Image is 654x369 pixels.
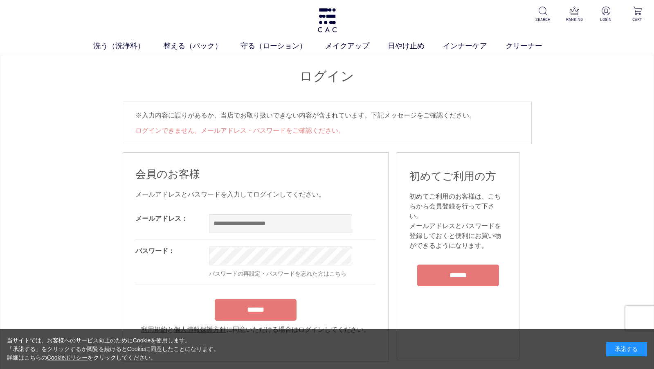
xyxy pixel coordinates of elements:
[135,168,200,180] span: 会員のお客様
[141,326,167,333] a: 利用規約
[388,41,443,52] a: 日やけ止め
[606,342,647,356] div: 承諾する
[506,41,561,52] a: クリーナー
[596,16,616,23] p: LOGIN
[564,7,584,23] a: RANKING
[627,16,647,23] p: CART
[135,126,519,136] li: ログインできません。メールアドレス・パスワードをご確認ください。
[443,41,506,52] a: インナーケア
[317,8,338,32] img: logo
[325,41,388,52] a: メイクアップ
[93,41,163,52] a: 洗う（洗浄料）
[533,7,553,23] a: SEARCH
[533,16,553,23] p: SEARCH
[7,336,220,362] div: 当サイトでは、お客様へのサービス向上のためにCookieを使用します。 「承諾する」をクリックするか閲覧を続けるとCookieに同意したことになります。 詳細はこちらの をクリックしてください。
[123,68,532,85] h1: ログイン
[135,190,376,199] div: メールアドレスとパスワードを入力してログインしてください。
[174,326,226,333] a: 個人情報保護方針
[47,354,88,361] a: Cookieポリシー
[209,270,346,277] a: パスワードの再設定・パスワードを忘れた方はこちら
[409,192,507,251] div: 初めてご利用のお客様は、こちらから会員登録を行って下さい。 メールアドレスとパスワードを登録しておくと便利にお買い物ができるようになります。
[564,16,584,23] p: RANKING
[409,170,496,182] span: 初めてご利用の方
[596,7,616,23] a: LOGIN
[135,110,519,121] p: ※入力内容に誤りがあるか、当店でお取り扱いできない内容が含まれています。下記メッセージをご確認ください。
[135,247,175,254] label: パスワード：
[163,41,240,52] a: 整える（パック）
[135,325,376,335] div: と に同意いただける場合はログインしてください。
[135,215,188,222] label: メールアドレス：
[240,41,325,52] a: 守る（ローション）
[627,7,647,23] a: CART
